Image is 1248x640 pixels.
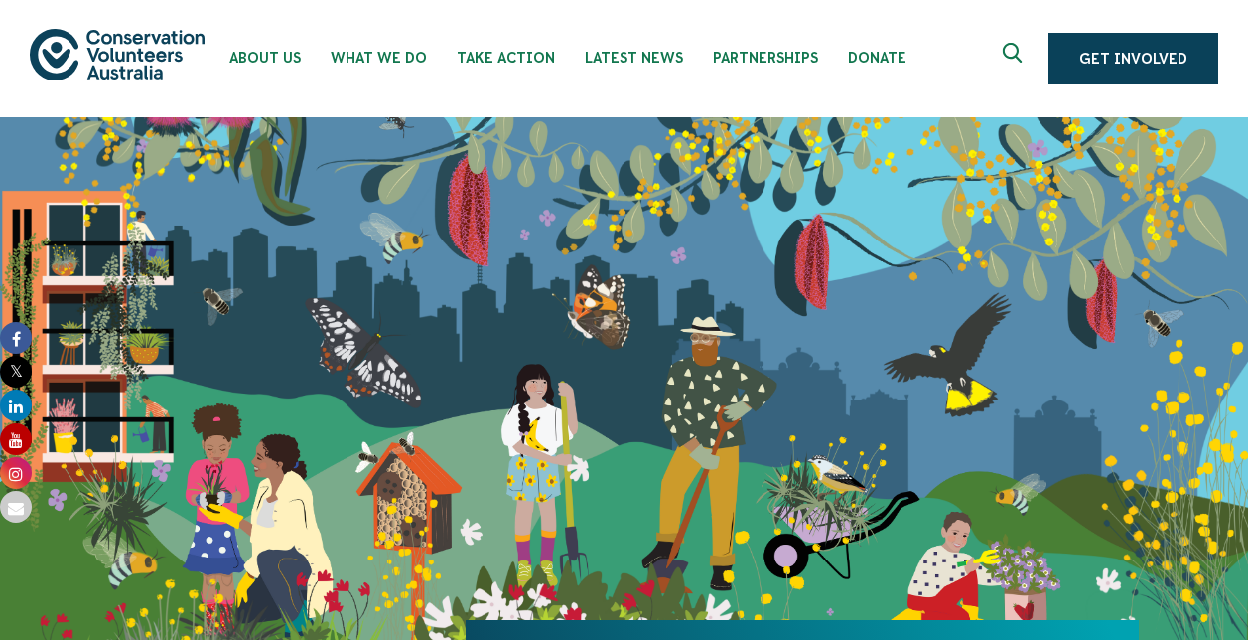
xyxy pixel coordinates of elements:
[1003,43,1028,75] span: Expand search box
[457,50,555,66] span: Take Action
[991,35,1039,82] button: Expand search box Close search box
[30,29,205,80] img: logo.svg
[713,50,818,66] span: Partnerships
[585,50,683,66] span: Latest News
[1048,33,1218,84] a: Get Involved
[848,50,906,66] span: Donate
[229,50,301,66] span: About Us
[331,50,427,66] span: What We Do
